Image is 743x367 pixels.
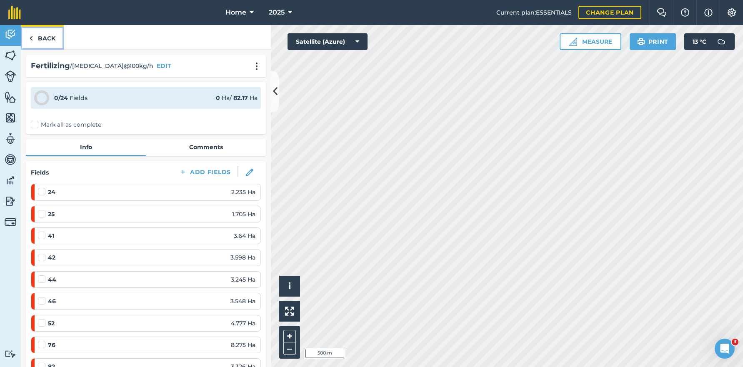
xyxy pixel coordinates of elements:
img: Four arrows, one pointing top left, one top right, one bottom right and the last bottom left [285,307,294,316]
img: svg+xml;base64,PD94bWwgdmVyc2lvbj0iMS4wIiBlbmNvZGluZz0idXRmLTgiPz4KPCEtLSBHZW5lcmF0b3I6IEFkb2JlIE... [5,216,16,228]
span: 3.598 Ha [230,253,255,262]
img: svg+xml;base64,PD94bWwgdmVyc2lvbj0iMS4wIiBlbmNvZGluZz0idXRmLTgiPz4KPCEtLSBHZW5lcmF0b3I6IEFkb2JlIE... [5,132,16,145]
img: svg+xml;base64,PD94bWwgdmVyc2lvbj0iMS4wIiBlbmNvZGluZz0idXRmLTgiPz4KPCEtLSBHZW5lcmF0b3I6IEFkb2JlIE... [5,350,16,358]
strong: 25 [48,210,55,219]
img: svg+xml;base64,PHN2ZyB3aWR0aD0iMTgiIGhlaWdodD0iMTgiIHZpZXdCb3g9IjAgMCAxOCAxOCIgZmlsbD0ibm9uZSIgeG... [246,169,253,176]
a: Back [21,25,64,50]
span: 3.548 Ha [230,297,255,306]
a: Info [26,139,146,155]
button: – [283,342,296,355]
div: Fields [54,93,88,102]
button: Measure [560,33,621,50]
strong: 82.17 [233,94,248,102]
button: Satellite (Azure) [288,33,368,50]
button: EDIT [157,61,171,70]
strong: 76 [48,340,55,350]
span: 4.777 Ha [231,319,255,328]
img: Two speech bubbles overlapping with the left bubble in the forefront [657,8,667,17]
span: 2.235 Ha [231,187,255,197]
button: Print [630,33,676,50]
img: fieldmargin Logo [8,6,21,19]
img: svg+xml;base64,PD94bWwgdmVyc2lvbj0iMS4wIiBlbmNvZGluZz0idXRmLTgiPz4KPCEtLSBHZW5lcmF0b3I6IEFkb2JlIE... [5,70,16,82]
img: svg+xml;base64,PHN2ZyB4bWxucz0iaHR0cDovL3d3dy53My5vcmcvMjAwMC9zdmciIHdpZHRoPSIyMCIgaGVpZ2h0PSIyNC... [252,62,262,70]
span: 3.64 Ha [234,231,255,240]
a: Comments [146,139,266,155]
h4: Fields [31,168,49,177]
img: svg+xml;base64,PD94bWwgdmVyc2lvbj0iMS4wIiBlbmNvZGluZz0idXRmLTgiPz4KPCEtLSBHZW5lcmF0b3I6IEFkb2JlIE... [5,195,16,207]
span: 3.245 Ha [231,275,255,284]
span: i [288,281,291,291]
img: svg+xml;base64,PHN2ZyB4bWxucz0iaHR0cDovL3d3dy53My5vcmcvMjAwMC9zdmciIHdpZHRoPSI5IiBoZWlnaHQ9IjI0Ii... [29,33,33,43]
strong: 42 [48,253,55,262]
a: Change plan [578,6,641,19]
div: Ha / Ha [216,93,258,102]
img: svg+xml;base64,PHN2ZyB4bWxucz0iaHR0cDovL3d3dy53My5vcmcvMjAwMC9zdmciIHdpZHRoPSI1NiIgaGVpZ2h0PSI2MC... [5,91,16,103]
h2: Fertilizing [31,60,70,72]
button: 13 °C [684,33,735,50]
span: / [MEDICAL_DATA]@100kg/h [70,61,153,70]
button: i [279,276,300,297]
img: svg+xml;base64,PHN2ZyB4bWxucz0iaHR0cDovL3d3dy53My5vcmcvMjAwMC9zdmciIHdpZHRoPSIxNyIgaGVpZ2h0PSIxNy... [704,7,713,17]
button: + [283,330,296,342]
label: Mark all as complete [31,120,101,129]
strong: 24 [48,187,55,197]
img: A cog icon [727,8,737,17]
img: Ruler icon [569,37,577,46]
strong: 0 / 24 [54,94,68,102]
span: Current plan : ESSENTIALS [496,8,572,17]
img: A question mark icon [680,8,690,17]
iframe: Intercom live chat [715,339,735,359]
strong: 41 [48,231,54,240]
img: svg+xml;base64,PHN2ZyB4bWxucz0iaHR0cDovL3d3dy53My5vcmcvMjAwMC9zdmciIHdpZHRoPSI1NiIgaGVpZ2h0PSI2MC... [5,112,16,124]
img: svg+xml;base64,PD94bWwgdmVyc2lvbj0iMS4wIiBlbmNvZGluZz0idXRmLTgiPz4KPCEtLSBHZW5lcmF0b3I6IEFkb2JlIE... [5,153,16,166]
span: 2025 [269,7,285,17]
span: 1.705 Ha [232,210,255,219]
strong: 44 [48,275,56,284]
strong: 0 [216,94,220,102]
span: Home [225,7,246,17]
span: 13 ° C [693,33,706,50]
img: svg+xml;base64,PD94bWwgdmVyc2lvbj0iMS4wIiBlbmNvZGluZz0idXRmLTgiPz4KPCEtLSBHZW5lcmF0b3I6IEFkb2JlIE... [713,33,730,50]
img: svg+xml;base64,PD94bWwgdmVyc2lvbj0iMS4wIiBlbmNvZGluZz0idXRmLTgiPz4KPCEtLSBHZW5lcmF0b3I6IEFkb2JlIE... [5,28,16,41]
button: Add Fields [173,166,238,178]
span: 8.275 Ha [231,340,255,350]
img: svg+xml;base64,PD94bWwgdmVyc2lvbj0iMS4wIiBlbmNvZGluZz0idXRmLTgiPz4KPCEtLSBHZW5lcmF0b3I6IEFkb2JlIE... [5,174,16,187]
strong: 46 [48,297,56,306]
strong: 52 [48,319,55,328]
span: 3 [732,339,738,345]
img: svg+xml;base64,PHN2ZyB4bWxucz0iaHR0cDovL3d3dy53My5vcmcvMjAwMC9zdmciIHdpZHRoPSI1NiIgaGVpZ2h0PSI2MC... [5,49,16,62]
img: svg+xml;base64,PHN2ZyB4bWxucz0iaHR0cDovL3d3dy53My5vcmcvMjAwMC9zdmciIHdpZHRoPSIxOSIgaGVpZ2h0PSIyNC... [637,37,645,47]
